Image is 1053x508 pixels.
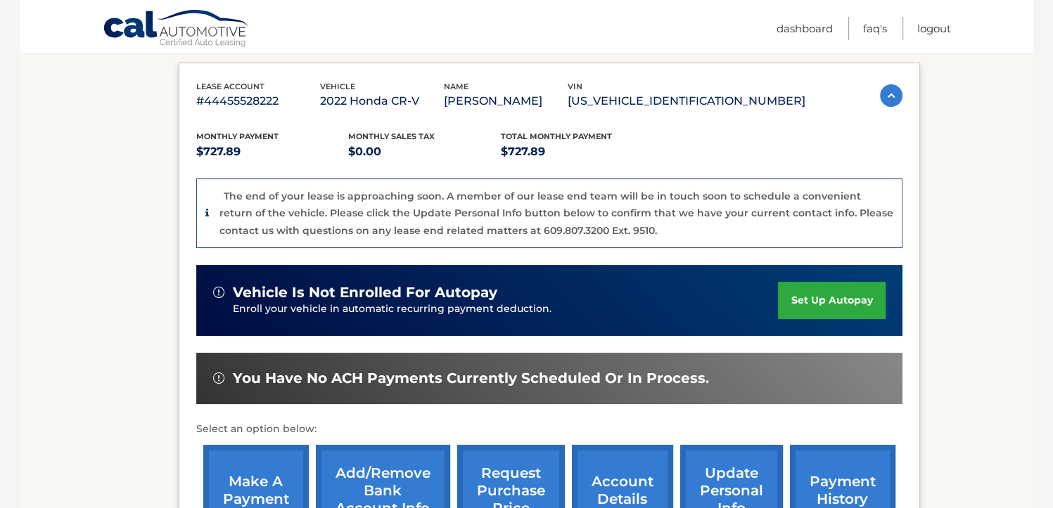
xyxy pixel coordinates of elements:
[213,287,224,298] img: alert-white.svg
[444,91,568,111] p: [PERSON_NAME]
[880,84,902,107] img: accordion-active.svg
[219,190,893,237] p: The end of your lease is approaching soon. A member of our lease end team will be in touch soon t...
[196,421,902,438] p: Select an option below:
[501,131,612,141] span: Total Monthly Payment
[348,142,501,162] p: $0.00
[501,142,653,162] p: $727.89
[196,142,349,162] p: $727.89
[103,9,250,50] a: Cal Automotive
[196,91,320,111] p: #44455528222
[196,82,264,91] span: lease account
[777,17,833,40] a: Dashboard
[863,17,887,40] a: FAQ's
[233,301,779,317] p: Enroll your vehicle in automatic recurring payment deduction.
[196,131,279,141] span: Monthly Payment
[568,91,805,111] p: [US_VEHICLE_IDENTIFICATION_NUMBER]
[320,91,444,111] p: 2022 Honda CR-V
[233,370,709,387] span: You have no ACH payments currently scheduled or in process.
[568,82,582,91] span: vin
[320,82,355,91] span: vehicle
[213,372,224,384] img: alert-white.svg
[778,282,885,319] a: set up autopay
[444,82,468,91] span: name
[917,17,951,40] a: Logout
[233,284,497,301] span: vehicle is not enrolled for autopay
[348,131,435,141] span: Monthly sales Tax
